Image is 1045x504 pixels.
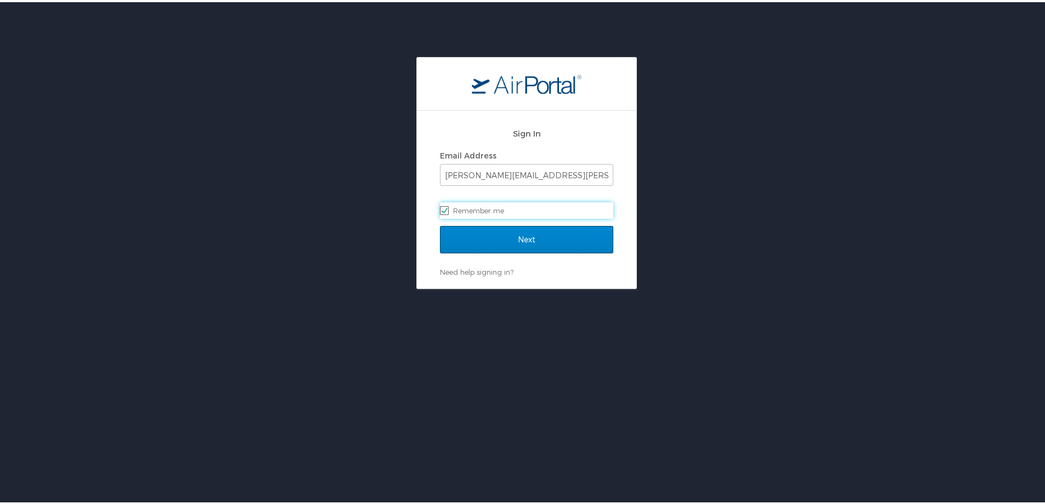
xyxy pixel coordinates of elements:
[472,72,581,92] img: logo
[440,224,613,251] input: Next
[440,265,513,274] a: Need help signing in?
[440,125,613,138] h2: Sign In
[440,149,496,158] label: Email Address
[440,200,613,217] label: Remember me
